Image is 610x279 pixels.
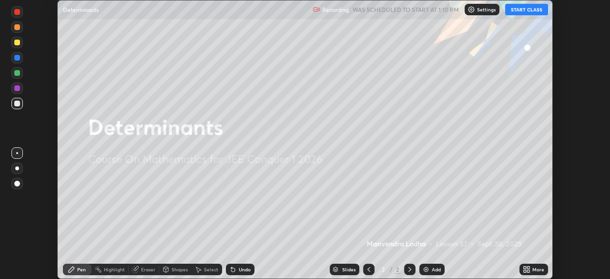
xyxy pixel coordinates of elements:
div: Eraser [141,267,155,272]
div: Shapes [172,267,188,272]
div: Add [432,267,441,272]
h5: WAS SCHEDULED TO START AT 1:10 PM [353,5,459,14]
div: 2 [395,265,400,274]
div: Highlight [104,267,125,272]
div: More [532,267,544,272]
div: Select [204,267,218,272]
p: Determinants [63,6,99,13]
div: Pen [77,267,86,272]
p: Recording [322,6,349,13]
button: START CLASS [505,4,548,15]
div: Undo [239,267,251,272]
img: recording.375f2c34.svg [313,6,320,13]
div: 2 [378,267,388,272]
div: / [390,267,393,272]
p: Settings [477,7,496,12]
img: class-settings-icons [468,6,475,13]
div: Slides [342,267,356,272]
img: add-slide-button [422,266,430,273]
